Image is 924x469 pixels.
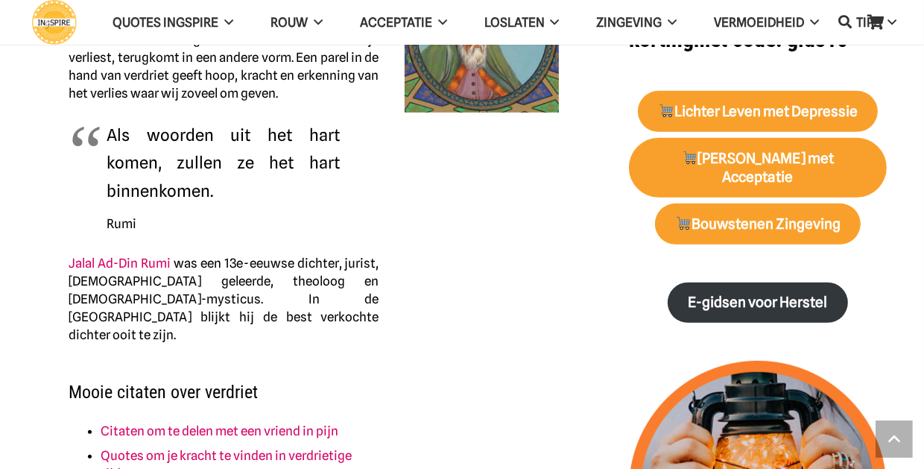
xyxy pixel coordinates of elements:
[107,125,341,173] span: Als woorden uit het hart komen, zullen ze het hart
[629,138,887,198] a: 🛒[PERSON_NAME] met Acceptatie
[675,215,841,233] strong: Bouwstenen Zingeving
[658,103,858,120] strong: Lichter Leven met Depressie
[655,204,861,245] a: 🛒Bouwstenen Zingeving
[577,4,695,42] a: Zingeving
[638,91,879,132] a: 🛒Lichter Leven met Depressie
[113,15,218,30] span: QUOTES INGSPIRE
[838,4,915,42] a: TIPS
[466,4,578,42] a: Loslaten
[676,216,690,230] img: 🛒
[856,15,882,30] span: TIPS
[107,181,214,201] span: binnenkomen.
[683,151,697,165] img: 🛒
[69,362,379,403] h2: Mooie citaten over verdriet
[659,104,673,118] img: 🛒
[668,283,848,324] a: E-gidsen voor Herstel
[341,4,466,42] a: Acceptatie
[252,4,341,42] a: ROUW
[484,15,545,30] span: Loslaten
[682,150,835,186] strong: [PERSON_NAME] met Acceptatie
[596,15,662,30] span: Zingeving
[270,15,308,30] span: ROUW
[830,4,860,40] a: Zoeken
[360,15,432,30] span: Acceptatie
[107,213,341,235] cite: Rumi
[69,256,379,342] span: was een 13e-eeuwse dichter, jurist, [DEMOGRAPHIC_DATA] geleerde, theoloog en [DEMOGRAPHIC_DATA]-m...
[714,15,804,30] span: VERMOEIDHEID
[688,294,827,311] strong: E-gidsen voor Herstel
[94,4,252,42] a: QUOTES INGSPIRE
[69,256,171,271] a: Jalal Ad-Din Rumi
[695,4,838,42] a: VERMOEIDHEID
[101,424,338,438] a: Citaten om te delen met een vriend in pijn
[876,421,913,458] a: Terug naar top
